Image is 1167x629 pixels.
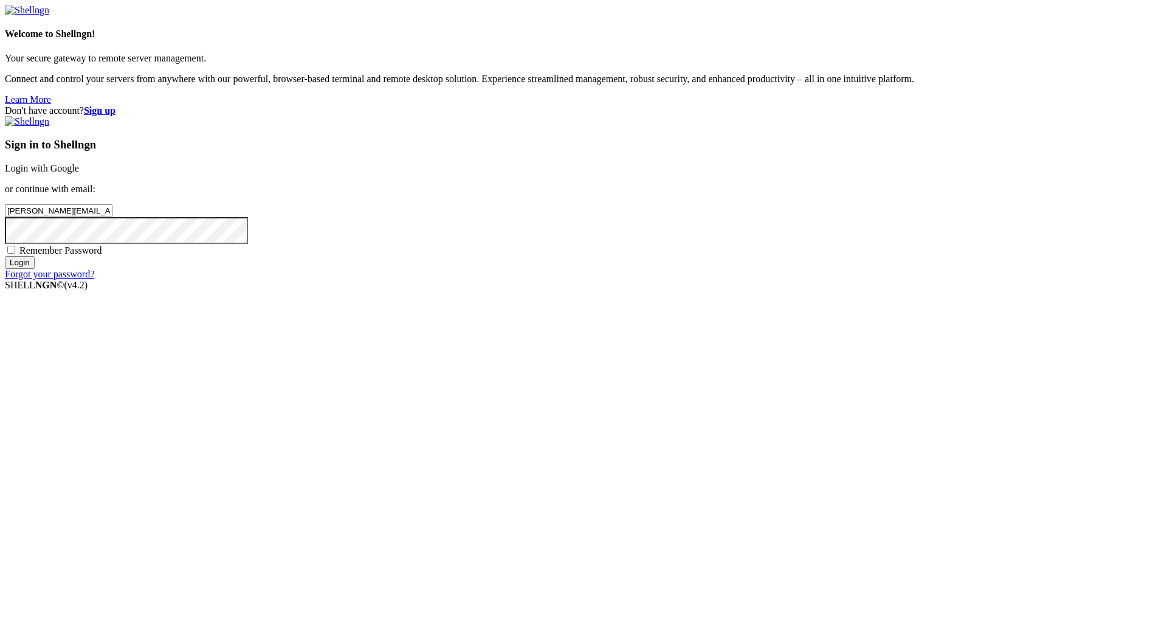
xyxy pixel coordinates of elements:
[5,138,1162,151] h3: Sign in to Shellngn
[19,245,102,255] span: Remember Password
[5,105,1162,116] div: Don't have account?
[5,94,51,105] a: Learn More
[7,246,15,254] input: Remember Password
[5,116,49,127] img: Shellngn
[84,105,115,116] a: Sign up
[5,256,35,269] input: Login
[5,184,1162,195] p: or continue with email:
[5,29,1162,40] h4: Welcome to Shellngn!
[5,53,1162,64] p: Your secure gateway to remote server management.
[5,204,112,217] input: Email address
[5,5,49,16] img: Shellngn
[5,163,79,173] a: Login with Google
[64,280,88,290] span: 4.2.0
[35,280,57,290] b: NGN
[5,74,1162,85] p: Connect and control your servers from anywhere with our powerful, browser-based terminal and remo...
[5,280,88,290] span: SHELL ©
[5,269,94,279] a: Forgot your password?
